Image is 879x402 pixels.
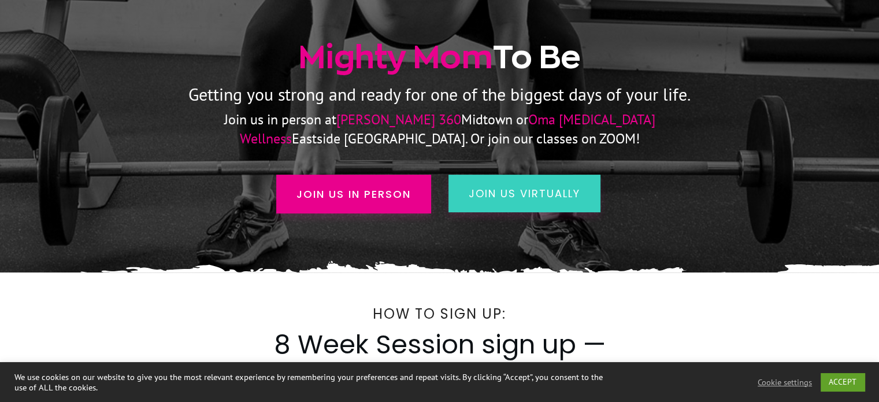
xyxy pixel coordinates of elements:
[94,36,786,78] h1: To Be
[448,175,600,212] a: join us virtually
[336,110,461,128] span: [PERSON_NAME] 360
[14,372,610,393] div: We use cookies on our website to give you the most relevant experience by remembering your prefer...
[373,304,506,323] span: How to Sign Up:
[274,326,606,399] span: 8 Week Session sign up — In-Person or Zoom
[175,110,704,148] p: Join us in person at Midtown or Eastside [GEOGRAPHIC_DATA]. Or join our classes on ZOOM!
[276,175,431,213] a: Join us in person
[758,377,812,388] a: Cookie settings
[94,79,786,110] p: Getting you strong and ready for one of the biggest days of your life.
[240,110,655,147] span: Oma [MEDICAL_DATA] Wellness
[298,39,493,74] span: Mighty Mom
[821,373,865,391] a: ACCEPT
[469,186,580,201] span: join us virtually
[296,186,411,202] span: Join us in person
